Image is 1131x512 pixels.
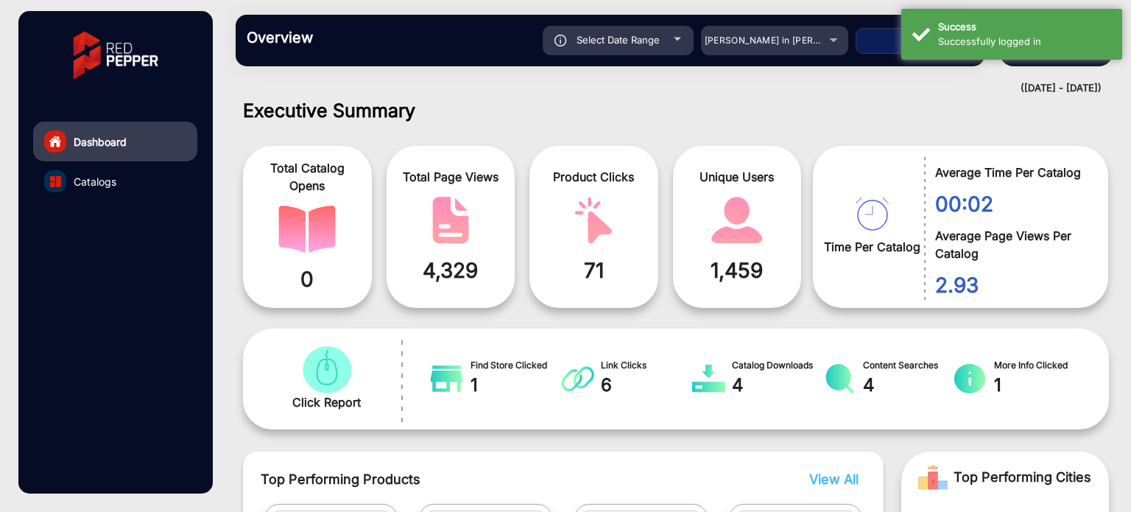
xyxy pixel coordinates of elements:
[254,159,361,194] span: Total Catalog Opens
[561,364,594,393] img: catalog
[935,189,1086,220] span: 00:02
[398,168,504,186] span: Total Page Views
[935,164,1086,181] span: Average Time Per Catalog
[540,168,647,186] span: Product Clicks
[806,469,855,489] button: View All
[471,359,562,372] span: Find Store Clicked
[601,359,692,372] span: Link Clicks
[994,372,1085,399] span: 1
[809,471,859,487] span: View All
[577,34,660,46] span: Select Date Range
[935,227,1086,262] span: Average Page Views Per Catalog
[708,197,766,244] img: catalog
[732,359,823,372] span: Catalog Downloads
[50,176,61,187] img: catalog
[292,393,361,411] span: Click Report
[398,255,504,286] span: 4,329
[540,255,647,286] span: 71
[692,364,725,393] img: catalog
[994,359,1085,372] span: More Info Clicked
[684,255,791,286] span: 1,459
[33,122,197,161] a: Dashboard
[938,35,1111,49] div: Successfully logged in
[221,81,1102,96] div: ([DATE] - [DATE])
[74,134,127,150] span: Dashboard
[732,372,823,399] span: 4
[554,35,567,46] img: icon
[565,197,622,244] img: catalog
[63,18,169,92] img: vmg-logo
[863,372,954,399] span: 4
[254,264,361,295] span: 0
[278,206,336,253] img: catalog
[243,99,1109,122] h1: Executive Summary
[823,364,856,393] img: catalog
[471,372,562,399] span: 1
[954,364,987,393] img: catalog
[261,469,720,489] span: Top Performing Products
[74,174,116,189] span: Catalogs
[935,270,1086,301] span: 2.93
[954,463,1091,492] span: Top Performing Cities
[49,135,62,148] img: home
[247,29,453,46] h3: Overview
[938,20,1111,35] div: Success
[918,463,948,492] img: Rank image
[684,168,791,186] span: Unique Users
[298,346,356,393] img: catalog
[856,28,973,54] button: Apply
[430,364,463,393] img: catalog
[705,35,867,46] span: [PERSON_NAME] in [PERSON_NAME]
[601,372,692,399] span: 6
[422,197,479,244] img: catalog
[856,197,889,231] img: catalog
[33,161,197,201] a: Catalogs
[863,359,954,372] span: Content Searches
